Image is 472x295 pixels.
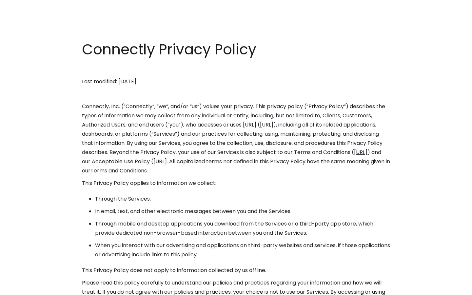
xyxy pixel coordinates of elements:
[82,39,390,60] h1: Connectly Privacy Policy
[95,207,390,216] li: In email, text, and other electronic messages between you and the Services.
[95,219,390,238] li: Through mobile and desktop applications you download from the Services or a third-party app store...
[90,167,147,174] a: Terms and Conditions
[82,179,390,188] p: This Privacy Policy applies to information we collect:
[354,148,367,156] a: [URL]
[82,89,390,99] p: ‍
[82,266,390,275] p: This Privacy Policy does not apply to information collected by us offline.
[7,283,39,293] aside: Language selected: English
[82,77,390,86] p: Last modified: [DATE]
[13,284,39,293] ul: Language list
[82,65,390,74] p: ‍
[260,121,273,128] a: [URL]
[82,102,390,175] p: Connectly, Inc. (“Connectly”, “we”, and/or “us”) values your privacy. This privacy policy (“Priva...
[95,241,390,259] li: When you interact with our advertising and applications on third-party websites and services, if ...
[95,194,390,204] li: Through the Services.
